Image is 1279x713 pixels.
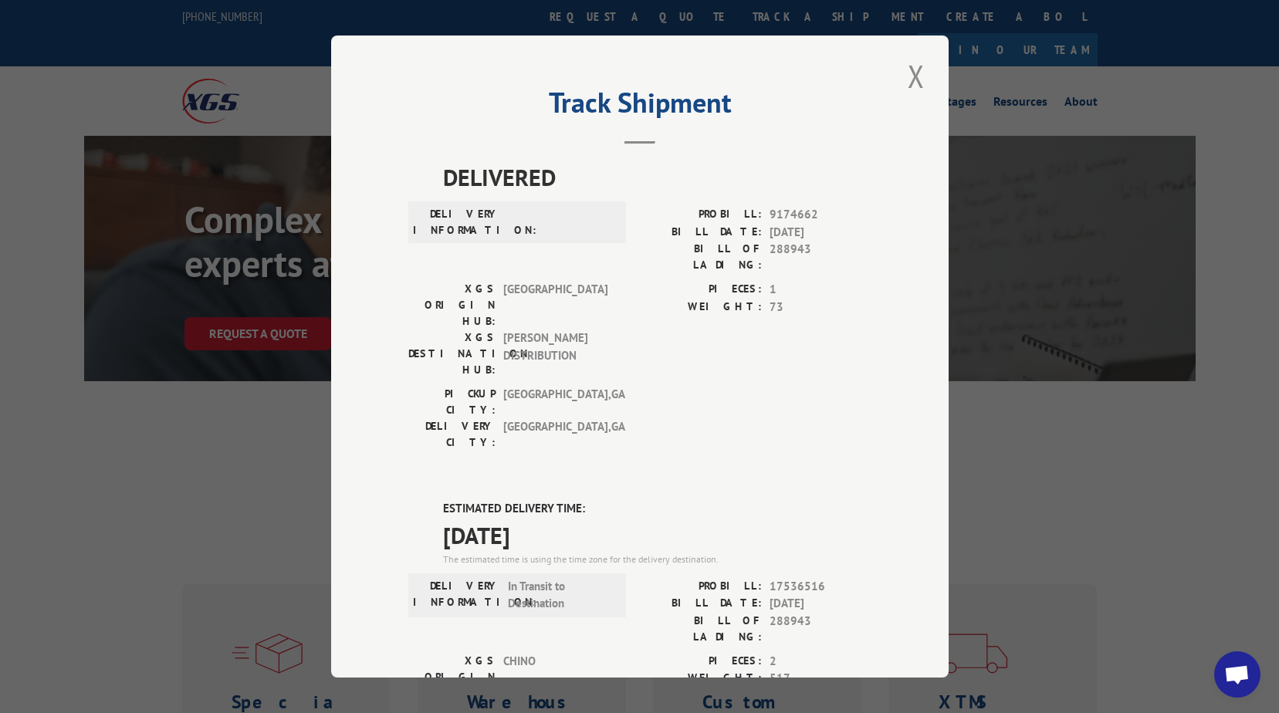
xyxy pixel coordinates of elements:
[640,299,762,316] label: WEIGHT:
[770,299,871,316] span: 73
[640,595,762,613] label: BILL DATE:
[508,578,612,613] span: In Transit to Destination
[770,670,871,688] span: 517
[770,595,871,613] span: [DATE]
[640,206,762,224] label: PROBILL:
[408,92,871,121] h2: Track Shipment
[408,281,496,329] label: XGS ORIGIN HUB:
[503,418,607,451] span: [GEOGRAPHIC_DATA] , GA
[408,329,496,378] label: XGS DESTINATION HUB:
[443,552,871,566] div: The estimated time is using the time zone for the delivery destination.
[770,613,871,645] span: 288943
[640,653,762,671] label: PIECES:
[640,281,762,299] label: PIECES:
[443,160,871,194] span: DELIVERED
[640,241,762,273] label: BILL OF LADING:
[443,500,871,518] label: ESTIMATED DELIVERY TIME:
[408,386,496,418] label: PICKUP CITY:
[503,329,607,378] span: [PERSON_NAME] DISTRIBUTION
[413,578,500,613] label: DELIVERY INFORMATION:
[640,578,762,596] label: PROBILL:
[770,281,871,299] span: 1
[640,224,762,242] label: BILL DATE:
[770,206,871,224] span: 9174662
[903,55,929,97] button: Close modal
[408,418,496,451] label: DELIVERY CITY:
[770,653,871,671] span: 2
[770,241,871,273] span: 288943
[408,653,496,701] label: XGS ORIGIN HUB:
[443,518,871,552] span: [DATE]
[770,224,871,242] span: [DATE]
[770,578,871,596] span: 17536516
[503,281,607,329] span: [GEOGRAPHIC_DATA]
[640,670,762,688] label: WEIGHT:
[1214,651,1260,698] a: Open chat
[503,653,607,701] span: CHINO
[413,206,500,238] label: DELIVERY INFORMATION:
[640,613,762,645] label: BILL OF LADING:
[503,386,607,418] span: [GEOGRAPHIC_DATA] , GA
